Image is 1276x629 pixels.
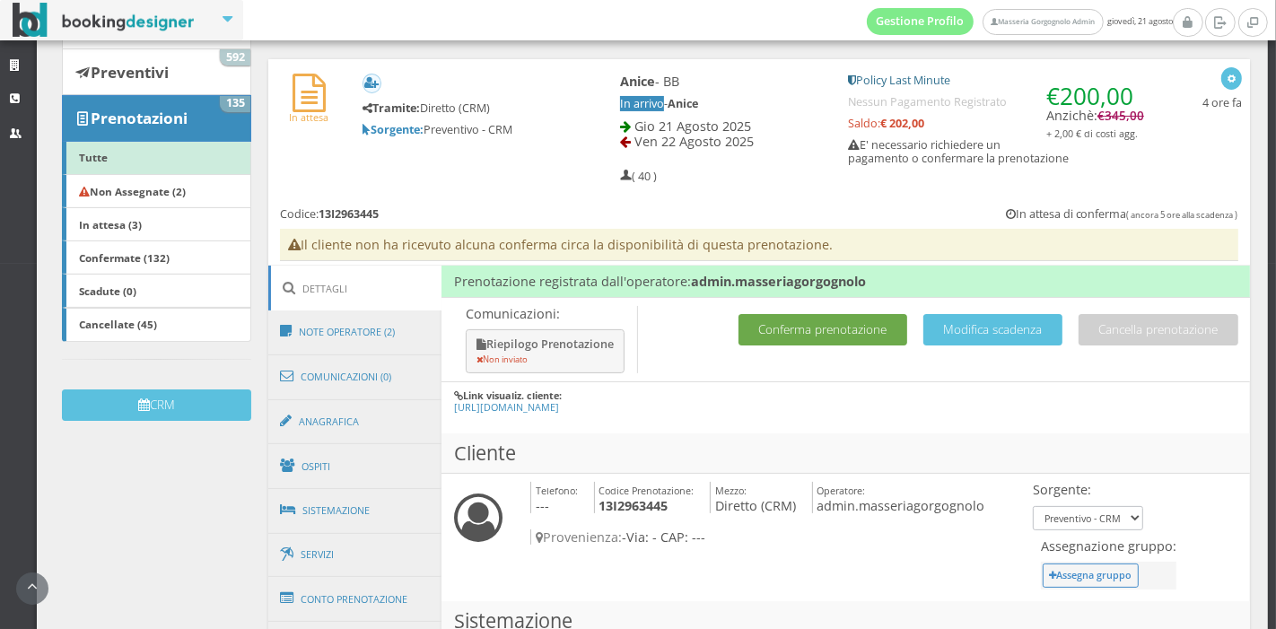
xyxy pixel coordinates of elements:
a: Anagrafica [268,398,442,445]
b: Tramite: [363,100,420,116]
b: admin.masseriagorgognolo [691,273,866,290]
b: In attesa (3) [79,217,142,232]
b: Link visualiz. cliente: [463,389,562,402]
a: Conto Prenotazione [268,576,442,623]
span: 592 [220,49,250,66]
span: € [1046,80,1133,112]
b: Scadute (0) [79,284,136,298]
small: ( ancora 5 ore alla scadenza ) [1127,209,1238,221]
h4: Prenotazione registrata dall'operatore: [441,266,1250,298]
button: Conferma prenotazione [739,314,907,345]
h5: Policy Last Minute [848,74,1144,87]
a: In attesa (3) [62,207,251,241]
h5: Saldo: [848,117,1144,130]
span: 345,00 [1105,108,1144,124]
b: Prenotazioni [91,108,188,128]
span: Via: [626,529,649,546]
span: - CAP: --- [652,529,705,546]
h4: - BB [620,74,825,89]
h4: - [530,529,1028,545]
a: In attesa [290,96,329,124]
a: Scadute (0) [62,274,251,308]
button: Cancella prenotazione [1079,314,1238,345]
small: Non inviato [476,354,528,365]
strong: € 202,00 [880,116,924,131]
h4: --- [530,482,578,513]
h5: In attesa di conferma [1006,207,1238,221]
a: Ospiti [268,443,442,490]
b: Non Assegnate (2) [79,184,186,198]
small: Mezzo: [715,484,747,497]
a: Cancellate (45) [62,308,251,342]
button: Modifica scadenza [923,314,1062,345]
b: Cancellate (45) [79,317,157,331]
a: Tutte [62,141,251,175]
h5: ( 40 ) [620,170,657,183]
span: 135 [220,96,250,112]
b: Tutte [79,150,108,164]
span: 200,00 [1060,80,1133,112]
span: giovedì, 21 agosto [867,8,1173,35]
h5: Nessun Pagamento Registrato [848,95,1144,109]
p: Comunicazioni: [466,306,628,321]
a: Non Assegnate (2) [62,174,251,208]
button: CRM [62,389,251,421]
span: Ven 22 Agosto 2025 [634,133,754,150]
a: Preventivi 592 [62,48,251,95]
b: 13I2963445 [319,206,379,222]
small: Codice Prenotazione: [599,484,694,497]
h5: Preventivo - CRM [363,123,560,136]
h5: Codice: [280,207,379,221]
h5: - [620,97,825,110]
button: Assegna gruppo [1043,563,1139,588]
img: BookingDesigner.com [13,3,195,38]
small: Operatore: [817,484,865,497]
h3: Cliente [441,433,1250,474]
h4: admin.masseriagorgognolo [812,482,985,513]
span: € [1097,108,1144,124]
span: Provenienza: [536,529,622,546]
h4: Il cliente non ha ricevuto alcuna conferma circa la disponibilità di questa prenotazione. [280,229,1237,261]
a: Confermate (132) [62,240,251,275]
a: Dettagli [268,266,442,311]
a: Masseria Gorgognolo Admin [983,9,1103,35]
a: Gestione Profilo [867,8,974,35]
b: Sorgente: [363,122,424,137]
b: 13I2963445 [599,497,668,514]
a: Comunicazioni (0) [268,354,442,400]
a: Note Operatore (2) [268,309,442,355]
h5: Diretto (CRM) [363,101,560,115]
h4: Anzichè: [1046,74,1144,140]
small: + 2,00 € di costi agg. [1046,127,1138,140]
small: Telefono: [536,484,578,497]
h4: Diretto (CRM) [710,482,796,513]
h4: Sorgente: [1033,482,1143,497]
a: Servizi [268,532,442,578]
h4: Assegnazione gruppo: [1041,538,1176,554]
h5: 4 ore fa [1202,96,1242,109]
a: Prenotazioni 135 [62,95,251,142]
b: Anice [668,96,698,111]
b: Confermate (132) [79,250,170,265]
b: Preventivi [91,62,169,83]
button: Riepilogo Prenotazione Non inviato [466,329,625,373]
b: Anice [620,73,655,90]
h5: E' necessario richiedere un pagamento o confermare la prenotazione [848,138,1144,165]
a: [URL][DOMAIN_NAME] [454,400,559,414]
a: Sistemazione [268,487,442,534]
span: Gio 21 Agosto 2025 [634,118,751,135]
span: In arrivo [620,96,664,111]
